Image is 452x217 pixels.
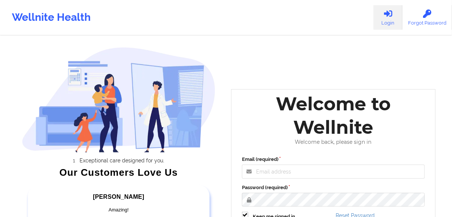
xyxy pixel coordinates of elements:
img: wellnite-auth-hero_200.c722682e.png [22,47,216,152]
div: Amazing! [40,206,198,214]
input: Email address [242,165,425,179]
li: Exceptional care designed for you. [28,158,216,163]
a: Login [374,5,403,30]
label: Password (required) [242,184,425,191]
div: Our Customers Love Us [22,169,216,176]
span: [PERSON_NAME] [93,194,144,200]
label: Email (required) [242,156,425,163]
div: Welcome to Wellnite [237,92,430,139]
a: Forgot Password [403,5,452,30]
div: Welcome back, please sign in [237,139,430,145]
